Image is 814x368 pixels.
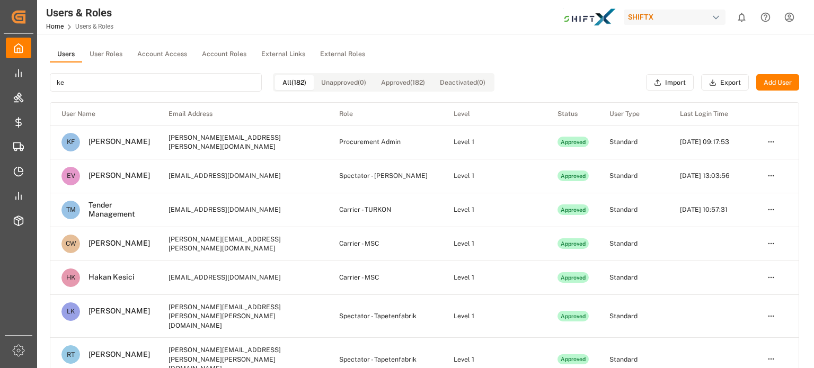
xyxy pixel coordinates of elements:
button: External Links [254,47,313,62]
button: External Roles [313,47,373,62]
th: Email Address [157,103,328,125]
div: [PERSON_NAME] [80,239,150,248]
div: [PERSON_NAME] [80,350,150,360]
div: Hakan Kesici [80,273,135,282]
div: [PERSON_NAME] [80,171,150,181]
div: Approved [558,238,589,249]
td: Carrier - TURKON [328,193,442,227]
a: Home [46,23,64,30]
td: [EMAIL_ADDRESS][DOMAIN_NAME] [157,193,328,227]
input: Search for users [50,73,262,92]
div: [PERSON_NAME] [80,307,150,316]
div: Tender Management [80,201,150,219]
td: [EMAIL_ADDRESS][DOMAIN_NAME] [157,261,328,294]
td: [PERSON_NAME][EMAIL_ADDRESS][PERSON_NAME][DOMAIN_NAME] [157,125,328,159]
div: Approved [558,311,589,321]
th: Last Login Time [669,103,756,125]
td: [DATE] 09:17:53 [669,125,756,159]
td: Carrier - MSC [328,261,442,294]
td: [PERSON_NAME][EMAIL_ADDRESS][PERSON_NAME][PERSON_NAME][DOMAIN_NAME] [157,294,328,338]
td: Level 1 [443,227,546,261]
button: Account Roles [194,47,254,62]
td: [DATE] 13:03:56 [669,159,756,193]
div: SHIFTX [624,10,725,25]
th: Status [546,103,598,125]
td: Standard [598,261,669,294]
td: Level 1 [443,125,546,159]
div: Users & Roles [46,5,113,21]
td: Level 1 [443,261,546,294]
div: Approved [558,137,589,147]
td: Procurement Admin [328,125,442,159]
div: Approved [558,170,589,181]
th: Level [443,103,546,125]
button: Deactivated (0) [432,75,493,90]
td: Standard [598,227,669,261]
td: Level 1 [443,159,546,193]
button: Unapproved (0) [314,75,374,90]
td: Standard [598,193,669,227]
td: Spectator - Tapetenfabrik [328,294,442,338]
button: Add User [756,74,799,91]
button: All (182) [275,75,314,90]
button: Help Center [754,5,777,29]
th: Role [328,103,442,125]
td: [EMAIL_ADDRESS][DOMAIN_NAME] [157,159,328,193]
td: Standard [598,125,669,159]
div: Approved [558,204,589,215]
td: [DATE] 10:57:31 [669,193,756,227]
button: show 0 new notifications [730,5,754,29]
th: User Name [50,103,157,125]
button: Export [701,74,749,91]
button: SHIFTX [624,7,730,27]
button: User Roles [82,47,130,62]
button: Users [50,47,82,62]
th: User Type [598,103,669,125]
div: Approved [558,272,589,283]
button: Account Access [130,47,194,62]
td: Standard [598,159,669,193]
td: Carrier - MSC [328,227,442,261]
div: Approved [558,354,589,365]
div: [PERSON_NAME] [80,137,150,147]
button: Import [646,74,694,91]
td: Standard [598,294,669,338]
td: Level 1 [443,193,546,227]
td: [PERSON_NAME][EMAIL_ADDRESS][PERSON_NAME][DOMAIN_NAME] [157,227,328,261]
td: Level 1 [443,294,546,338]
td: Spectator - [PERSON_NAME] [328,159,442,193]
button: Approved (182) [374,75,432,90]
img: Bildschirmfoto%202024-11-13%20um%2009.31.44.png_1731487080.png [563,8,616,26]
